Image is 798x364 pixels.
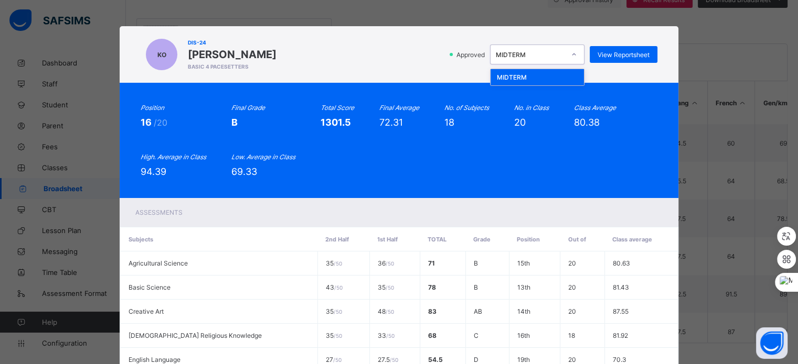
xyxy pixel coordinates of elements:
[378,283,394,291] span: 35
[517,307,530,315] span: 14th
[517,332,530,339] span: 16th
[154,117,167,128] span: /20
[613,283,629,291] span: 81.43
[333,357,342,363] span: / 50
[386,333,395,339] span: / 50
[428,236,446,243] span: Total
[517,356,530,363] span: 19th
[474,307,482,315] span: AB
[326,259,342,267] span: 35
[613,332,628,339] span: 81.92
[613,259,630,267] span: 80.63
[321,104,354,112] i: Total Score
[231,104,265,112] i: Final Grade
[444,104,489,112] i: No. of Subjects
[474,332,478,339] span: C
[756,327,788,359] button: Open asap
[321,117,351,128] span: 1301.5
[474,259,478,267] span: B
[428,332,437,339] span: 68
[141,153,206,161] i: High. Average in Class
[612,236,652,243] span: Class average
[574,117,600,128] span: 80.38
[386,260,394,267] span: / 50
[613,307,629,315] span: 87.55
[474,283,478,291] span: B
[455,51,488,59] span: Approved
[188,48,276,61] span: [PERSON_NAME]
[326,332,342,339] span: 35
[141,166,166,177] span: 94.39
[129,236,153,243] span: Subjects
[231,153,295,161] i: Low. Average in Class
[334,308,342,315] span: / 50
[568,283,576,291] span: 20
[514,117,526,128] span: 20
[129,259,188,267] span: Agricultural Science
[129,283,171,291] span: Basic Science
[377,236,398,243] span: 1st Half
[386,308,394,315] span: / 50
[568,259,576,267] span: 20
[326,307,342,315] span: 35
[379,117,403,128] span: 72.31
[378,307,394,315] span: 48
[326,356,342,363] span: 27
[231,117,238,128] span: B
[325,236,349,243] span: 2nd Half
[574,104,616,112] i: Class Average
[568,356,576,363] span: 20
[231,166,257,177] span: 69.33
[379,104,419,112] i: Final Average
[326,283,343,291] span: 43
[428,356,443,363] span: 54.5
[496,51,565,59] div: MIDTERM
[129,356,180,363] span: English Language
[135,208,183,216] span: Assessments
[474,356,478,363] span: D
[188,39,276,46] span: DIS-24
[141,117,154,128] span: 16
[378,356,398,363] span: 27.5
[129,307,164,315] span: Creative Art
[428,307,437,315] span: 83
[378,332,395,339] span: 33
[568,332,575,339] span: 18
[129,332,262,339] span: [DEMOGRAPHIC_DATA] Religious Knowledge
[517,236,540,243] span: Position
[141,104,164,112] i: Position
[378,259,394,267] span: 36
[157,51,166,59] span: KO
[568,236,586,243] span: Out of
[428,259,435,267] span: 71
[428,283,436,291] span: 78
[386,284,394,291] span: / 50
[598,51,650,59] span: View Reportsheet
[568,307,576,315] span: 20
[613,356,626,363] span: 70.3
[491,69,584,85] div: MIDTERM
[334,284,343,291] span: / 50
[188,63,276,70] span: BASIC 4 PACESETTERS
[390,357,398,363] span: / 50
[517,259,530,267] span: 15th
[444,117,454,128] span: 18
[514,104,549,112] i: No. in Class
[473,236,491,243] span: Grade
[517,283,530,291] span: 13th
[334,333,342,339] span: / 50
[334,260,342,267] span: / 50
